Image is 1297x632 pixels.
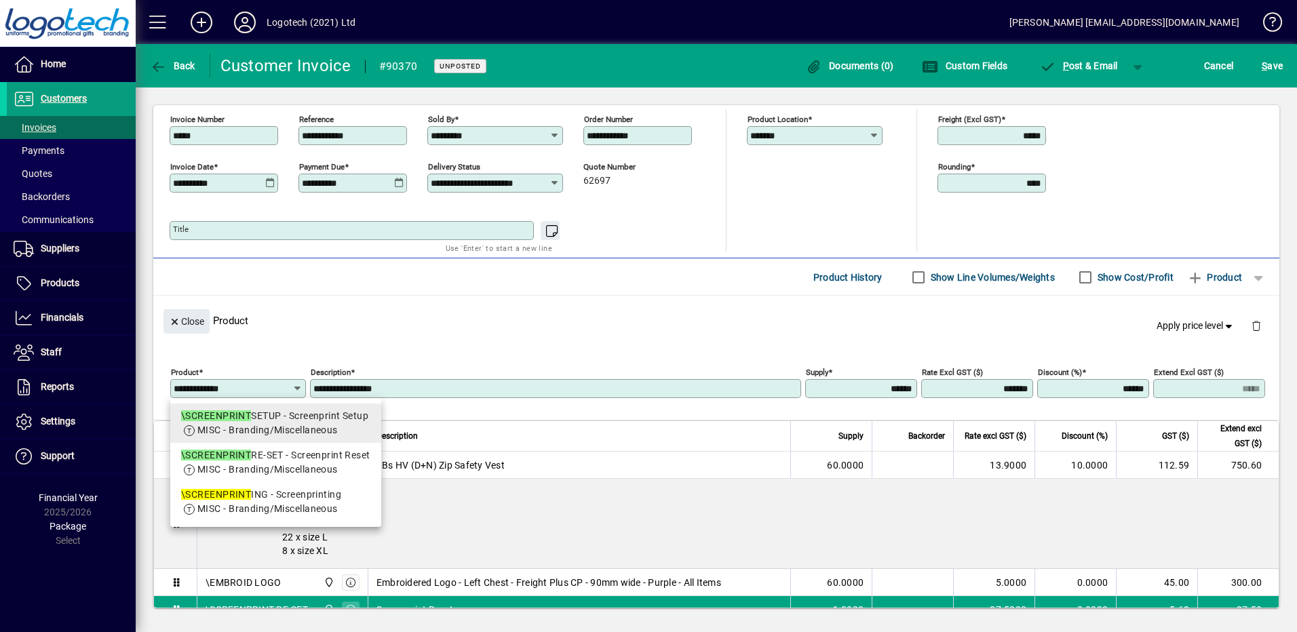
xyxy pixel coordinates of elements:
span: Extend excl GST ($) [1206,421,1262,451]
span: Settings [41,416,75,427]
a: Backorders [7,185,136,208]
span: Customers [41,93,87,104]
mat-label: Delivery status [428,162,480,172]
td: 45.00 [1116,569,1197,596]
button: Product History [808,265,888,290]
mat-label: Invoice date [170,162,214,172]
a: Products [7,266,136,300]
div: 37.5000 [962,603,1026,616]
a: Financials [7,301,136,335]
td: 5.63 [1116,596,1197,623]
span: Staff [41,347,62,357]
mat-option: \SCREENPRINT RE-SET - Screenprint Reset [170,443,381,482]
div: \SCREENPRINT RE-SET [206,603,308,616]
td: 0.0000 [1034,596,1116,623]
a: Reports [7,370,136,404]
app-page-header-button: Back [136,54,210,78]
a: Invoices [7,116,136,139]
mat-label: Rate excl GST ($) [922,368,983,377]
span: MISC - Branding/Miscellaneous [197,464,338,475]
span: 1.0000 [833,603,864,616]
a: Communications [7,208,136,231]
div: \EMBROID LOGO [206,576,281,589]
span: 62697 [583,176,611,186]
em: \SCREENPRINT [181,450,251,460]
span: ost & Email [1039,60,1118,71]
div: [PERSON_NAME] [EMAIL_ADDRESS][DOMAIN_NAME] [1009,12,1239,33]
span: Rate excl GST ($) [965,429,1026,443]
a: Quotes [7,162,136,185]
mat-label: Description [311,368,351,377]
span: Product History [813,266,883,288]
span: Support [41,450,75,461]
span: Apply price level [1157,319,1235,333]
span: Product [1187,266,1242,288]
button: Post & Email [1032,54,1125,78]
em: \SCREENPRINT [181,489,251,500]
mat-label: Invoice number [170,115,225,124]
button: Back [147,54,199,78]
span: MISC - Branding/Miscellaneous [197,503,338,514]
td: 112.59 [1116,452,1197,479]
span: Unposted [440,62,481,71]
span: Back [150,60,195,71]
span: Central [320,575,336,590]
button: Custom Fields [918,54,1011,78]
button: Add [180,10,223,35]
div: 5.0000 [962,576,1026,589]
div: #90370 [379,56,418,77]
span: Backorder [908,429,945,443]
mat-label: Extend excl GST ($) [1154,368,1224,377]
button: Cancel [1201,54,1237,78]
span: ave [1262,55,1283,77]
span: Central [320,602,336,617]
a: Payments [7,139,136,162]
button: Save [1258,54,1286,78]
div: Customer Invoice [220,55,351,77]
span: MISC - Branding/Miscellaneous [197,424,338,435]
span: Suppliers [41,243,79,254]
mat-option: \SCREENPRINTING - Screenprinting [170,482,381,521]
span: Backorders [14,191,70,202]
span: Reports [41,381,74,392]
button: Close [163,309,210,334]
app-page-header-button: Delete [1240,319,1273,332]
mat-label: Product location [748,115,808,124]
a: Suppliers [7,232,136,266]
span: Financial Year [39,492,98,503]
a: Settings [7,405,136,439]
div: SETUP - Screenprint Setup [181,409,370,423]
div: Product [153,296,1279,345]
div: LIME 8 x size S 22 x size M 22 x size L 8 x size XL [197,479,1279,568]
span: JBs HV (D+N) Zip Safety Vest [376,458,505,472]
td: 0.0000 [1034,569,1116,596]
button: Product [1180,265,1249,290]
label: Show Cost/Profit [1095,271,1174,284]
mat-hint: Use 'Enter' to start a new line [446,240,552,256]
div: ING - Screenprinting [181,488,370,502]
button: Documents (0) [802,54,897,78]
mat-label: Sold by [428,115,454,124]
span: Description [376,429,418,443]
span: Supply [838,429,864,443]
app-page-header-button: Close [160,315,213,327]
td: 37.50 [1197,596,1279,623]
span: Screenprint Reset [376,603,453,616]
a: Staff [7,336,136,370]
span: Package [50,521,86,532]
span: Embroidered Logo - Left Chest - Freight Plus CP - 90mm wide - Purple - All Items [376,576,721,589]
span: 60.0000 [827,576,864,589]
span: Invoices [14,122,56,133]
label: Show Line Volumes/Weights [928,271,1055,284]
mat-label: Freight (excl GST) [938,115,1001,124]
span: Discount (%) [1062,429,1108,443]
td: 10.0000 [1034,452,1116,479]
a: Knowledge Base [1253,3,1280,47]
span: Cancel [1204,55,1234,77]
a: Support [7,439,136,473]
span: GST ($) [1162,429,1189,443]
td: 300.00 [1197,569,1279,596]
span: 60.0000 [827,458,864,472]
mat-label: Rounding [938,162,971,172]
div: 13.9000 [962,458,1026,472]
